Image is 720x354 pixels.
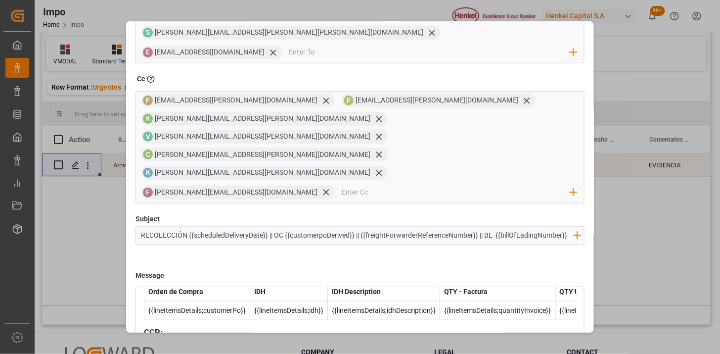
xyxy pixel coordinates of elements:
[155,28,423,36] span: [PERSON_NAME][EMAIL_ADDRESS][PERSON_NAME][PERSON_NAME][DOMAIN_NAME]
[146,28,150,36] span: S
[137,74,145,84] h2: Cc
[155,151,370,158] span: [PERSON_NAME][EMAIL_ADDRESS][PERSON_NAME][DOMAIN_NAME]
[155,96,317,104] span: [EMAIL_ADDRESS][PERSON_NAME][DOMAIN_NAME]
[144,328,163,338] span: CCP:
[146,114,150,122] span: K
[146,133,150,141] span: V
[146,97,150,104] span: F
[347,97,351,104] span: F
[155,114,370,122] span: [PERSON_NAME][EMAIL_ADDRESS][PERSON_NAME][DOMAIN_NAME]
[155,132,370,140] span: [PERSON_NAME][EMAIL_ADDRESS][PERSON_NAME][DOMAIN_NAME]
[356,96,518,104] span: [EMAIL_ADDRESS][PERSON_NAME][DOMAIN_NAME]
[155,188,317,196] span: [PERSON_NAME][EMAIL_ADDRESS][DOMAIN_NAME]
[155,168,370,176] span: [PERSON_NAME][EMAIL_ADDRESS][PERSON_NAME][DOMAIN_NAME]
[342,185,570,200] input: Enter Cc
[135,267,164,284] label: Message
[136,227,578,244] input: Enter Subject here
[146,188,150,196] span: F
[146,48,150,56] span: E
[146,168,150,176] span: K
[146,151,150,158] span: C
[289,45,570,60] input: Enter To
[135,214,160,224] label: Subject
[155,48,265,56] span: [EMAIL_ADDRESS][DOMAIN_NAME]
